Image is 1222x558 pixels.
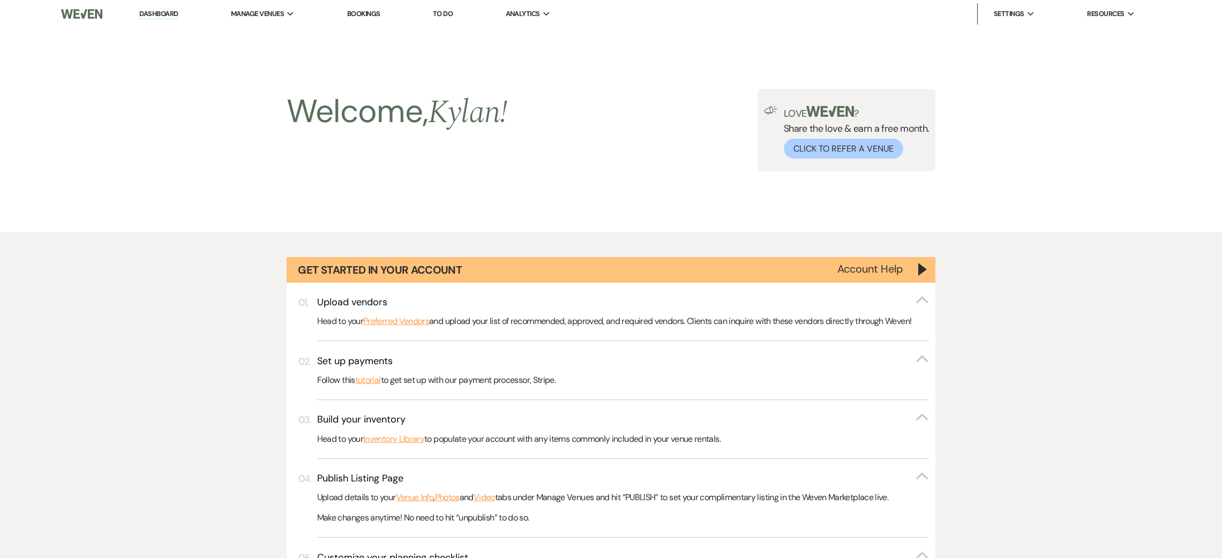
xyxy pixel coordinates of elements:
a: Dashboard [139,9,178,19]
p: Follow this to get set up with our payment processor, Stripe. [317,373,929,387]
button: Click to Refer a Venue [784,139,903,159]
p: Make changes anytime! No need to hit “unpublish” to do so. [317,511,929,525]
span: Settings [994,9,1024,19]
button: Publish Listing Page [317,472,929,485]
a: Photos [435,491,460,504]
a: Venue Info [396,491,434,504]
img: weven-logo-green.svg [806,106,854,117]
p: Love ? [784,106,929,118]
img: loud-speaker-illustration.svg [764,106,777,115]
h3: Set up payments [317,355,393,368]
a: To Do [433,9,453,18]
button: Build your inventory [317,413,929,426]
span: Resources [1087,9,1124,19]
button: Upload vendors [317,296,929,309]
h3: Build your inventory [317,413,406,426]
h3: Publish Listing Page [317,472,403,485]
p: Head to your to populate your account with any items commonly included in your venue rentals. [317,432,929,446]
div: Share the love & earn a free month. [777,106,929,159]
a: Video [474,491,495,504]
span: Analytics [506,9,540,19]
h2: Welcome, [287,89,508,135]
span: Manage Venues [231,9,284,19]
h1: Get Started in Your Account [298,262,462,277]
button: Set up payments [317,355,929,368]
p: Head to your and upload your list of recommended, approved, and required vendors. Clients can inq... [317,314,929,328]
a: Inventory Library [363,432,424,446]
a: Preferred Vendors [363,314,429,328]
button: Account Help [837,263,903,274]
p: Upload details to your , and tabs under Manage Venues and hit “PUBLISH” to set your complimentary... [317,491,929,504]
a: tutorial [355,373,381,387]
span: Kylan ! [428,88,507,137]
img: Weven Logo [61,3,102,25]
h3: Upload vendors [317,296,387,309]
a: Bookings [347,9,380,18]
